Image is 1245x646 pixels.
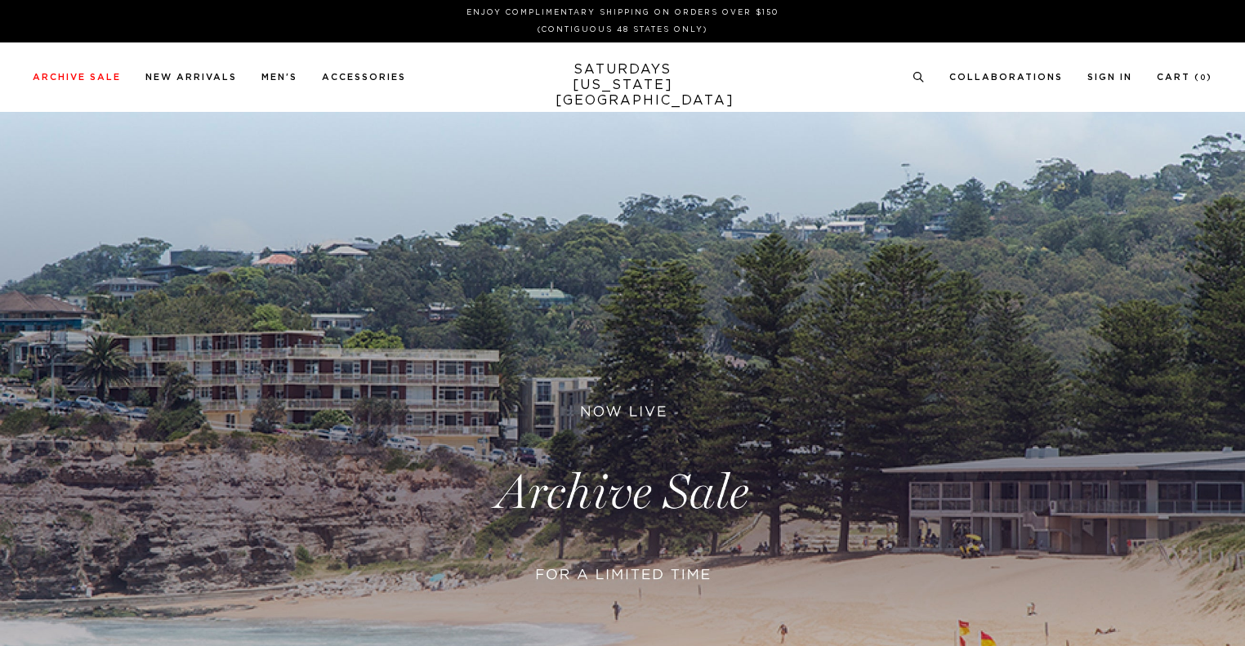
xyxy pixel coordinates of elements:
small: 0 [1200,74,1207,82]
a: Cart (0) [1157,73,1212,82]
a: New Arrivals [145,73,237,82]
a: Archive Sale [33,73,121,82]
a: Collaborations [949,73,1063,82]
a: Sign In [1087,73,1132,82]
p: (Contiguous 48 States Only) [39,24,1206,36]
a: Men's [261,73,297,82]
p: Enjoy Complimentary Shipping on Orders Over $150 [39,7,1206,19]
a: SATURDAYS[US_STATE][GEOGRAPHIC_DATA] [556,62,690,109]
a: Accessories [322,73,406,82]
